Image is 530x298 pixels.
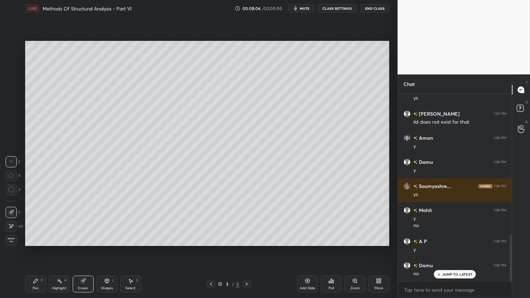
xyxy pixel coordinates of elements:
img: no-rating-badge.077c3623.svg [413,136,418,140]
img: iconic-dark.1390631f.png [478,184,492,188]
div: 1:08 PM [494,136,506,140]
div: E [6,221,23,232]
p: Chat [398,75,420,93]
div: 1:08 PM [494,263,506,268]
img: no-rating-badge.077c3623.svg [413,264,418,268]
p: JUMP TO LATEST [442,272,472,276]
h6: Aman [418,134,433,141]
div: 1:08 PM [494,208,506,212]
h4: Methods Of Structural Analysis - Part VI [43,5,132,12]
img: 23ed6be6ecc540efb81ffd16f1915107.jpg [404,135,411,141]
div: C [6,156,21,167]
span: mute [300,6,310,11]
p: T [526,80,528,85]
img: no-rating-badge.077c3623.svg [413,209,418,212]
img: default.png [404,110,411,117]
div: More [375,286,383,290]
h6: A P [418,238,427,245]
div: LIVE [25,4,40,13]
span: Erase all [6,238,16,242]
h6: Damu [418,158,433,166]
div: 1:08 PM [494,160,506,164]
img: default.png [404,238,411,245]
img: default.png [404,207,411,214]
div: P [41,279,43,282]
h6: Soumyashre... [418,182,451,190]
img: no-rating-badge.077c3623.svg [413,240,418,244]
div: Add Slide [300,286,315,290]
div: H [64,279,67,282]
div: y [413,143,506,150]
p: D [525,100,528,105]
div: grid [398,94,512,281]
div: 5 [235,281,240,287]
div: L [112,279,114,282]
div: no [413,270,506,277]
h6: Damu [418,262,433,269]
div: S [136,279,138,282]
div: y [413,167,506,174]
img: default.png [404,159,411,166]
div: Highlight [52,286,66,290]
img: no-rating-badge.077c3623.svg [413,160,418,164]
div: Select [125,286,136,290]
div: y [413,246,506,253]
div: 1:08 PM [494,239,506,244]
div: Z [6,184,21,195]
button: End Class [361,4,389,13]
div: E [6,207,20,218]
div: ys [413,191,506,198]
button: mute [289,4,314,13]
div: y [413,215,506,222]
img: no-rating-badge.077c3623.svg [413,184,418,188]
div: Zoom [350,286,360,290]
div: / [232,282,234,286]
img: a0cde955f0274d08bfad8361312809dd.jpg [404,183,411,190]
div: 1:08 PM [494,184,506,188]
div: Shapes [101,286,113,290]
div: Poll [328,286,334,290]
div: 3 [224,282,231,286]
div: ild does not exist for that [413,119,506,126]
div: 1:07 PM [494,112,506,116]
h6: [PERSON_NAME] [418,110,460,117]
img: default.png [404,262,411,269]
div: no [413,222,506,229]
div: X [6,170,21,181]
p: G [525,119,528,124]
div: Pen [32,286,39,290]
button: CLASS SETTINGS [318,4,356,13]
div: ys [413,95,506,102]
div: Eraser [78,286,88,290]
h6: Mohit [418,206,432,214]
img: no-rating-badge.077c3623.svg [413,112,418,116]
